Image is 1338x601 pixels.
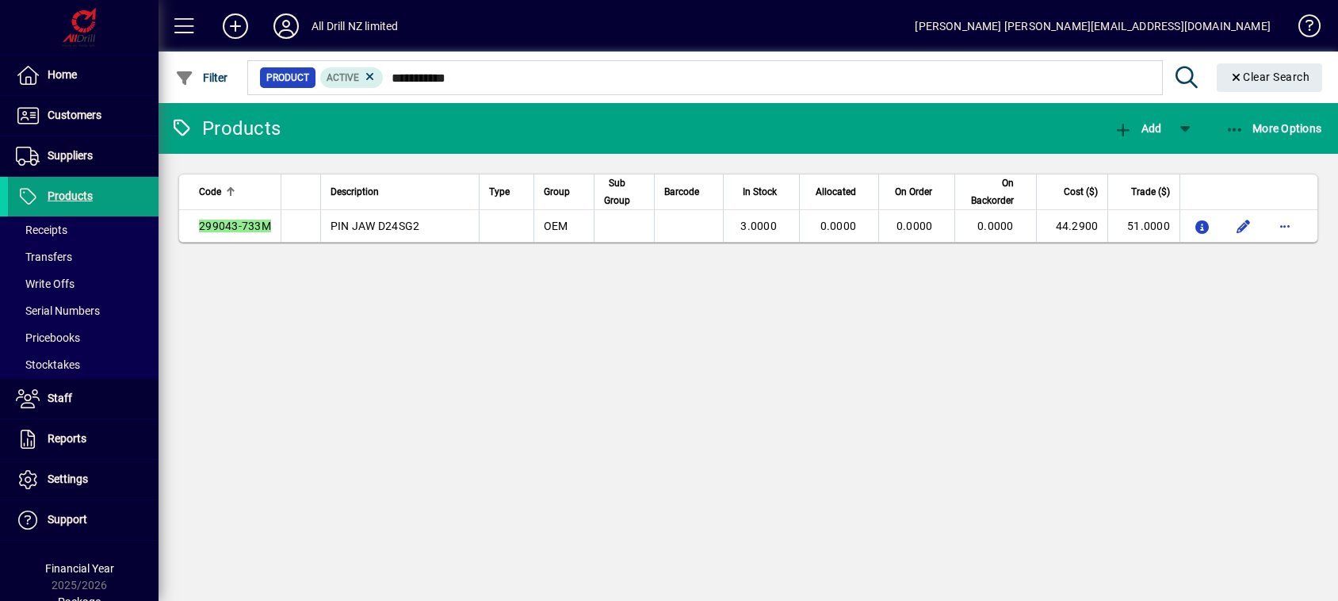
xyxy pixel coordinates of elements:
span: Customers [48,109,101,121]
div: Type [489,183,524,201]
span: OEM [544,220,568,232]
span: Transfers [16,251,72,263]
a: Serial Numbers [8,297,159,324]
div: Description [331,183,469,201]
td: 51.0000 [1107,210,1179,242]
a: Knowledge Base [1286,3,1318,55]
div: Group [544,183,584,201]
div: On Order [889,183,946,201]
span: Description [331,183,379,201]
button: Profile [261,12,312,40]
span: On Order [895,183,932,201]
span: Product [266,70,309,86]
button: Filter [171,63,232,92]
div: All Drill NZ limited [312,13,399,39]
span: PIN JAW D24SG2 [331,220,420,232]
span: More Options [1225,122,1322,135]
a: Home [8,56,159,95]
a: Transfers [8,243,159,270]
span: 3.0000 [740,220,777,232]
div: Code [199,183,271,201]
a: Staff [8,379,159,419]
div: Products [170,116,281,141]
button: Add [210,12,261,40]
a: Settings [8,460,159,500]
a: Write Offs [8,270,159,297]
em: 299043-733M [199,220,271,232]
span: Suppliers [48,149,93,162]
span: Barcode [664,183,699,201]
button: Clear [1217,63,1323,92]
button: Edit [1231,213,1256,239]
span: Clear Search [1229,71,1310,83]
span: 0.0000 [896,220,933,232]
div: On Backorder [965,174,1027,209]
span: Type [489,183,510,201]
span: Reports [48,432,86,445]
span: Financial Year [45,562,114,575]
a: Support [8,500,159,540]
span: Sub Group [604,174,630,209]
button: Add [1110,114,1165,143]
span: Staff [48,392,72,404]
a: Suppliers [8,136,159,176]
span: On Backorder [965,174,1013,209]
span: Pricebooks [16,331,80,344]
a: Customers [8,96,159,136]
span: Receipts [16,224,67,236]
span: Write Offs [16,278,75,290]
span: Allocated [816,183,856,201]
span: Filter [175,71,228,84]
span: Group [544,183,570,201]
span: Products [48,189,93,202]
div: Sub Group [604,174,644,209]
span: Stocktakes [16,358,80,371]
span: Serial Numbers [16,304,100,317]
span: Cost ($) [1064,183,1098,201]
a: Reports [8,419,159,459]
mat-chip: Activation Status: Active [320,67,384,88]
span: 0.0000 [820,220,857,232]
span: Trade ($) [1131,183,1170,201]
span: 0.0000 [977,220,1014,232]
div: [PERSON_NAME] [PERSON_NAME][EMAIL_ADDRESS][DOMAIN_NAME] [915,13,1271,39]
a: Stocktakes [8,351,159,378]
span: Home [48,68,77,81]
button: More Options [1221,114,1326,143]
div: Allocated [809,183,870,201]
span: Settings [48,473,88,485]
div: In Stock [733,183,791,201]
span: Support [48,513,87,526]
div: Barcode [664,183,713,201]
button: More options [1272,213,1298,239]
span: Add [1114,122,1161,135]
span: Code [199,183,221,201]
a: Pricebooks [8,324,159,351]
span: Active [327,72,359,83]
span: In Stock [743,183,777,201]
a: Receipts [8,216,159,243]
td: 44.2900 [1036,210,1108,242]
